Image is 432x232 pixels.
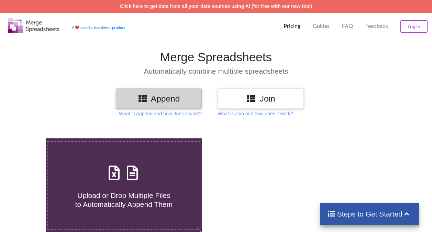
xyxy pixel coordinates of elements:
[365,23,388,29] span: Feedback
[223,94,299,104] h3: Join
[400,20,428,33] button: Log In
[284,22,300,30] p: Pricing
[342,22,353,30] p: FAQ
[218,110,293,117] p: What is Join and how does it work?
[313,22,330,30] p: Guides
[120,3,312,9] a: Click here to get data from all your data sources using AI (for free with our new tool)
[327,210,412,218] h4: Steps to Get Started
[75,191,173,208] span: Upload or Drop Multiple Files to Automatically Append Them
[119,110,202,117] p: What is Append and how does it work?
[121,94,197,104] h3: Append
[8,18,59,33] img: Logo.png
[72,25,125,30] a: AheartLove Spreadsheets product
[75,25,79,30] span: heart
